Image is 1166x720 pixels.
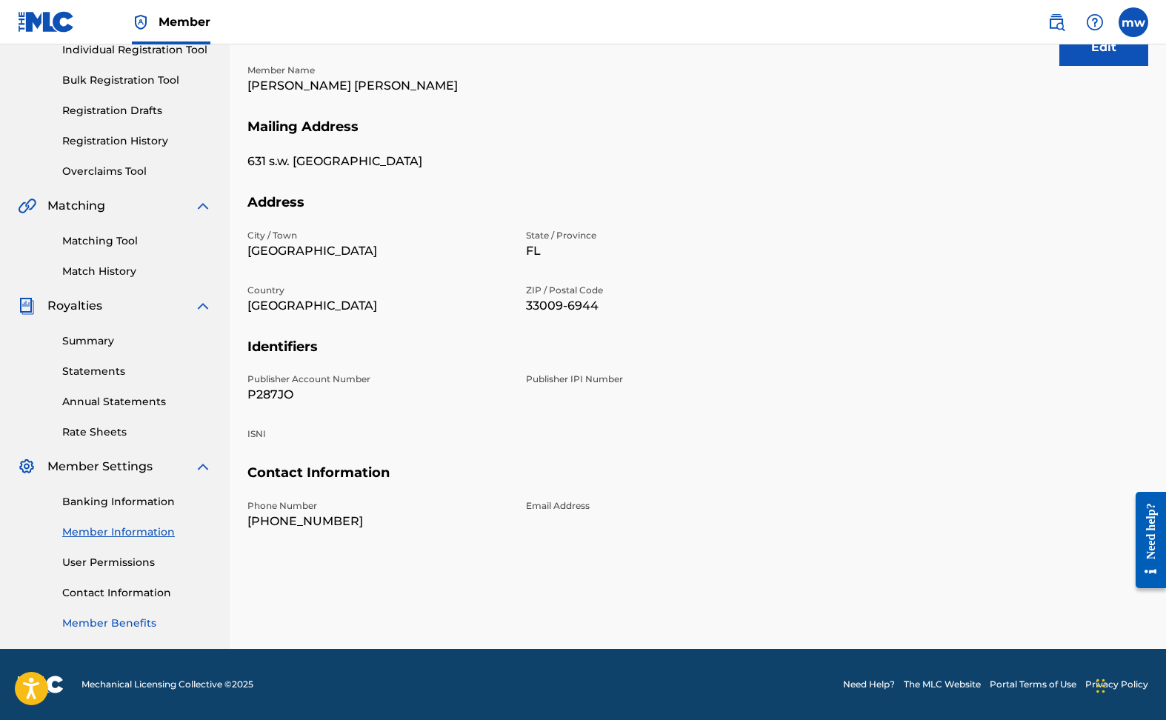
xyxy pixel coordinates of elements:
a: Annual Statements [62,394,212,410]
h5: Identifiers [247,339,1148,373]
a: Registration Drafts [62,103,212,119]
p: [GEOGRAPHIC_DATA] [247,242,508,260]
a: Individual Registration Tool [62,42,212,58]
p: [PHONE_NUMBER] [247,513,508,530]
a: Member Benefits [62,616,212,631]
img: help [1086,13,1104,31]
iframe: Resource Center [1125,480,1166,599]
span: Mechanical Licensing Collective © 2025 [81,678,253,691]
p: Member Name [247,64,508,77]
p: Phone Number [247,499,508,513]
span: Royalties [47,297,102,315]
img: expand [194,458,212,476]
a: Summary [62,333,212,349]
div: Drag [1096,664,1105,708]
a: Statements [62,364,212,379]
img: expand [194,297,212,315]
a: Contact Information [62,585,212,601]
p: FL [526,242,787,260]
a: Match History [62,264,212,279]
p: City / Town [247,229,508,242]
a: Banking Information [62,494,212,510]
button: Edit [1059,29,1148,66]
div: Help [1080,7,1110,37]
p: [PERSON_NAME] [PERSON_NAME] [247,77,508,95]
span: Matching [47,197,105,215]
p: [GEOGRAPHIC_DATA] [247,297,508,315]
p: Email Address [526,499,787,513]
iframe: Chat Widget [1092,649,1166,720]
img: MLC Logo [18,11,75,33]
img: logo [18,676,64,693]
a: Member Information [62,524,212,540]
a: Matching Tool [62,233,212,249]
p: ISNI [247,427,508,441]
a: Overclaims Tool [62,164,212,179]
a: Public Search [1042,7,1071,37]
span: Member Settings [47,458,153,476]
img: Royalties [18,297,36,315]
h5: Member Name [247,29,1148,64]
p: P287JO [247,386,508,404]
p: Publisher IPI Number [526,373,787,386]
span: Member [159,13,210,30]
p: Publisher Account Number [247,373,508,386]
a: The MLC Website [904,678,981,691]
a: Privacy Policy [1085,678,1148,691]
a: User Permissions [62,555,212,570]
p: 631 s.w. [GEOGRAPHIC_DATA] [247,153,508,170]
img: search [1047,13,1065,31]
p: State / Province [526,229,787,242]
a: Need Help? [843,678,895,691]
a: Portal Terms of Use [990,678,1076,691]
img: Top Rightsholder [132,13,150,31]
p: Country [247,284,508,297]
img: expand [194,197,212,215]
p: 33009-6944 [526,297,787,315]
h5: Mailing Address [247,119,1148,153]
img: Matching [18,197,36,215]
img: Member Settings [18,458,36,476]
div: User Menu [1119,7,1148,37]
h5: Address [247,194,1148,229]
a: Rate Sheets [62,424,212,440]
h5: Contact Information [247,464,1148,499]
a: Registration History [62,133,212,149]
a: Bulk Registration Tool [62,73,212,88]
p: ZIP / Postal Code [526,284,787,297]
